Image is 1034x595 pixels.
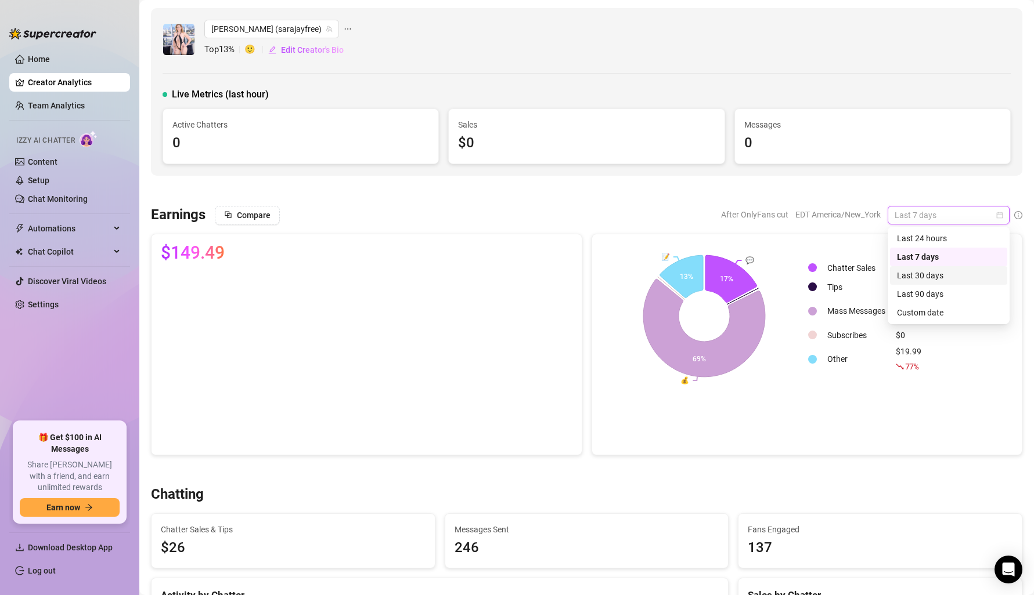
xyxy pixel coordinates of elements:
[748,537,1013,559] div: 137
[896,329,926,342] div: $0
[204,43,244,57] span: Top 13 %
[28,157,57,166] a: Content
[744,132,1001,154] div: 0
[458,132,715,154] div: $0
[823,297,890,325] td: Mass Messages
[172,118,429,131] span: Active Chatters
[823,326,890,344] td: Subscribes
[823,259,890,277] td: Chatter Sales
[823,345,890,373] td: Other
[890,248,1007,266] div: Last 7 days
[172,88,269,101] span: Live Metrics (last hour)
[896,362,904,371] span: fall
[161,244,225,262] span: $149.49
[281,45,344,55] span: Edit Creator's Bio
[268,41,344,59] button: Edit Creator's Bio
[85,503,93,511] span: arrow-right
[661,252,669,261] text: 📝
[15,248,23,256] img: Chat Copilot
[20,498,120,517] button: Earn nowarrow-right
[28,55,50,64] a: Home
[244,43,268,57] span: 🙂
[268,46,276,54] span: edit
[28,73,121,92] a: Creator Analytics
[326,26,333,32] span: team
[897,251,1000,263] div: Last 7 days
[28,101,85,110] a: Team Analytics
[905,361,918,372] span: 77 %
[15,224,24,233] span: thunderbolt
[455,523,719,536] span: Messages Sent
[15,543,24,552] span: download
[458,118,715,131] span: Sales
[28,176,49,185] a: Setup
[28,300,59,309] a: Settings
[745,256,754,264] text: 💬
[897,306,1000,319] div: Custom date
[80,130,98,147] img: AI Chatter
[795,206,881,223] span: EDT America/New_York
[823,278,890,296] td: Tips
[1014,211,1022,219] span: info-circle
[744,118,1001,131] span: Messages
[890,266,1007,285] div: Last 30 days
[995,556,1022,583] div: Open Intercom Messenger
[172,132,429,154] div: 0
[20,432,120,455] span: 🎁 Get $100 in AI Messages
[897,269,1000,282] div: Last 30 days
[890,285,1007,303] div: Last 90 days
[163,24,194,55] img: Sara (@sarajayfree)
[9,28,96,39] img: logo-BBDzfeDw.svg
[748,523,1013,536] span: Fans Engaged
[16,135,75,146] span: Izzy AI Chatter
[455,537,719,559] div: 246
[46,503,80,512] span: Earn now
[20,459,120,494] span: Share [PERSON_NAME] with a friend, and earn unlimited rewards
[890,229,1007,248] div: Last 24 hours
[996,212,1003,219] span: calendar
[344,20,352,38] span: ellipsis
[28,219,110,238] span: Automations
[224,211,232,219] span: block
[237,211,271,220] span: Compare
[161,523,426,536] span: Chatter Sales & Tips
[28,194,88,204] a: Chat Monitoring
[895,206,1003,224] span: Last 7 days
[680,376,689,384] text: 💰
[151,206,206,224] h3: Earnings
[28,566,56,575] a: Log out
[896,345,926,373] div: $19.99
[28,242,110,261] span: Chat Copilot
[897,288,1000,300] div: Last 90 days
[211,20,332,38] span: Sara (sarajayfree)
[28,277,106,286] a: Discover Viral Videos
[215,206,280,224] button: Compare
[161,537,426,559] span: $26
[721,206,788,223] span: After OnlyFans cut
[28,543,113,552] span: Download Desktop App
[151,485,204,504] h3: Chatting
[890,303,1007,322] div: Custom date
[897,232,1000,245] div: Last 24 hours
